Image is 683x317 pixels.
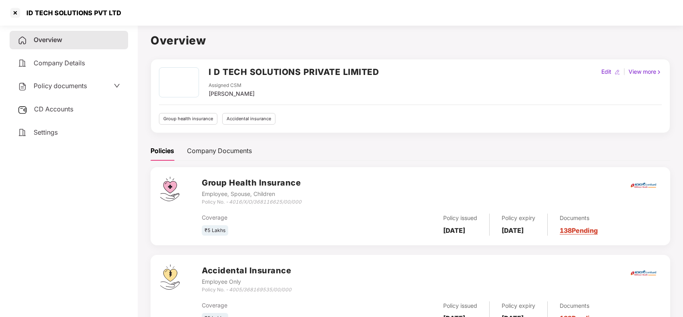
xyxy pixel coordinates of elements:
div: Company Documents [187,146,252,156]
div: Group health insurance [159,113,217,125]
div: Edit [600,67,613,76]
div: Documents [560,214,598,222]
span: Overview [34,36,62,44]
div: [PERSON_NAME] [209,89,255,98]
div: View more [627,67,663,76]
div: Policy No. - [202,198,301,206]
a: 138 Pending [560,226,598,234]
div: Employee, Spouse, Children [202,190,301,198]
div: Policy No. - [202,286,291,294]
img: svg+xml;base64,PHN2ZyB4bWxucz0iaHR0cDovL3d3dy53My5vcmcvMjAwMC9zdmciIHdpZHRoPSI0OS4zMjEiIGhlaWdodD... [160,265,180,290]
h1: Overview [151,32,670,49]
img: icici.png [629,268,658,278]
div: Coverage [202,301,355,310]
b: [DATE] [443,226,465,234]
span: Settings [34,128,58,136]
img: svg+xml;base64,PHN2ZyB4bWxucz0iaHR0cDovL3d3dy53My5vcmcvMjAwMC9zdmciIHdpZHRoPSI0Ny43MTQiIGhlaWdodD... [160,177,179,201]
h2: I D TECH SOLUTIONS PRIVATE LIMITED [209,65,379,79]
img: svg+xml;base64,PHN2ZyB4bWxucz0iaHR0cDovL3d3dy53My5vcmcvMjAwMC9zdmciIHdpZHRoPSIyNCIgaGVpZ2h0PSIyNC... [18,82,27,91]
img: editIcon [615,69,620,75]
div: ₹5 Lakhs [202,225,228,236]
img: svg+xml;base64,PHN2ZyB4bWxucz0iaHR0cDovL3d3dy53My5vcmcvMjAwMC9zdmciIHdpZHRoPSIyNCIgaGVpZ2h0PSIyNC... [18,36,27,45]
i: 4005/368169535/00/000 [229,287,291,293]
span: CD Accounts [34,105,73,113]
b: [DATE] [502,226,524,234]
div: Policy issued [443,214,477,222]
div: Policy issued [443,301,477,310]
img: icici.png [629,180,658,190]
span: down [114,83,120,89]
img: svg+xml;base64,PHN2ZyB4bWxucz0iaHR0cDovL3d3dy53My5vcmcvMjAwMC9zdmciIHdpZHRoPSIyNCIgaGVpZ2h0PSIyNC... [18,59,27,68]
div: Coverage [202,213,355,222]
div: Policy expiry [502,301,535,310]
div: Assigned CSM [209,82,255,89]
h3: Group Health Insurance [202,177,301,189]
i: 4016/X/O/368116625/00/000 [229,199,301,205]
img: rightIcon [656,69,662,75]
h3: Accidental Insurance [202,265,291,277]
div: Accidental insurance [222,113,275,125]
div: Policy expiry [502,214,535,222]
div: | [622,67,627,76]
span: Company Details [34,59,85,67]
img: svg+xml;base64,PHN2ZyB4bWxucz0iaHR0cDovL3d3dy53My5vcmcvMjAwMC9zdmciIHdpZHRoPSIyNCIgaGVpZ2h0PSIyNC... [18,128,27,137]
span: Policy documents [34,82,87,90]
div: Documents [560,301,598,310]
div: Policies [151,146,174,156]
div: ID TECH SOLUTIONS PVT LTD [22,9,121,17]
img: svg+xml;base64,PHN2ZyB3aWR0aD0iMjUiIGhlaWdodD0iMjQiIHZpZXdCb3g9IjAgMCAyNSAyNCIgZmlsbD0ibm9uZSIgeG... [18,105,28,115]
div: Employee Only [202,277,291,286]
